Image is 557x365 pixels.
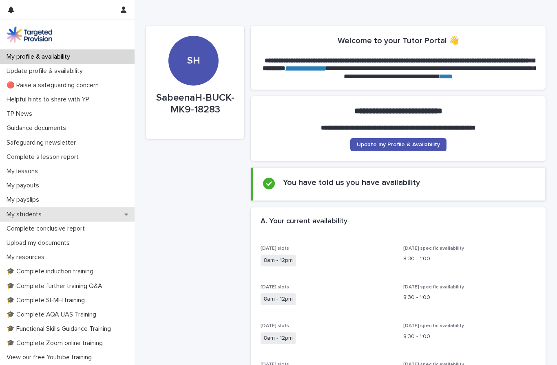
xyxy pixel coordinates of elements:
[338,36,459,46] h2: Welcome to your Tutor Portal 👋
[3,182,46,189] p: My payouts
[3,339,109,347] p: 🎓 Complete Zoom online training
[3,153,85,161] p: Complete a lesson report
[3,211,48,218] p: My students
[261,285,289,290] span: [DATE] slots
[3,139,82,147] p: Safeguarding newsletter
[3,268,100,275] p: 🎓 Complete induction training
[3,124,73,132] p: Guidance documents
[403,293,536,302] p: 8:30 - 1:00
[3,81,105,89] p: 🔴 Raise a safeguarding concern
[350,138,446,151] a: Update my Profile & Availability
[261,246,289,251] span: [DATE] slots
[3,167,44,175] p: My lessons
[3,253,51,261] p: My resources
[403,246,464,251] span: [DATE] specific availability
[3,196,46,204] p: My payslips
[261,293,296,305] span: 8am - 12pm
[261,323,289,328] span: [DATE] slots
[3,110,39,118] p: TP News
[3,239,76,247] p: Upload my documents
[261,217,347,226] h2: A. Your current availability
[283,178,420,187] h2: You have told us you have availability
[3,311,103,319] p: 🎓 Complete AQA UAS Training
[403,323,464,328] span: [DATE] specific availability
[7,26,52,43] img: M5nRWzHhSzIhMunXDL62
[3,282,109,290] p: 🎓 Complete further training Q&A
[3,225,91,233] p: Complete conclusive report
[403,255,536,263] p: 8:30 - 1:00
[357,142,440,147] span: Update my Profile & Availability
[3,67,89,75] p: Update profile & availability
[3,325,117,333] p: 🎓 Functional Skills Guidance Training
[3,96,96,103] p: Helpful hints to share with YP
[261,255,296,266] span: 8am - 12pm
[3,297,91,304] p: 🎓 Complete SEMH training
[3,53,77,61] p: My profile & availability
[3,354,98,361] p: View our free Youtube training
[168,5,218,67] div: SH
[403,285,464,290] span: [DATE] specific availability
[156,92,234,116] p: SabeenaH-BUCK-MK9-18283
[261,332,296,344] span: 8am - 12pm
[403,332,536,341] p: 8:30 - 1:00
